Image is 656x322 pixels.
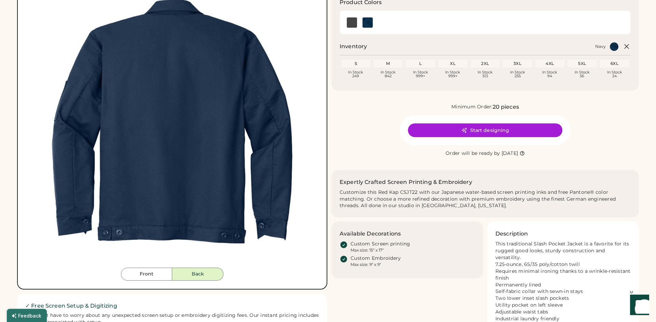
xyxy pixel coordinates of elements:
[495,230,528,238] h3: Description
[407,61,434,66] div: L
[472,70,499,78] div: In Stock 513
[472,61,499,66] div: 2XL
[408,123,562,137] button: Start designing
[363,17,373,28] div: Navy
[439,70,466,78] div: In Stock 999+
[446,150,500,157] div: Order will be ready by
[601,70,628,78] div: In Stock 24
[121,268,172,281] button: Front
[439,61,466,66] div: XL
[536,61,563,66] div: 4XL
[569,61,596,66] div: 5XL
[347,17,357,28] img: Charcoal Swatch Image
[504,70,531,78] div: In Stock 255
[340,189,631,210] div: Customize this Red Kap CSJT22 with our Japanese water-based screen printing inks and free Pantone...
[569,70,596,78] div: In Stock 56
[624,291,653,321] iframe: Front Chat
[340,230,401,238] h3: Available Decorations
[375,70,402,78] div: In Stock 842
[502,150,518,157] div: [DATE]
[601,61,628,66] div: 6XL
[351,255,401,262] div: Custom Embroidery
[340,178,472,186] h2: Expertly Crafted Screen Printing & Embroidery
[363,17,373,28] img: Navy Swatch Image
[172,268,223,281] button: Back
[407,70,434,78] div: In Stock 999+
[351,262,381,267] div: Max size: 9" x 9"
[536,70,563,78] div: In Stock 94
[340,42,367,51] h2: Inventory
[351,241,410,247] div: Custom Screen printing
[595,44,606,49] div: Navy
[342,70,369,78] div: In Stock 249
[493,103,519,111] div: 20 pieces
[25,302,319,310] h2: ✓ Free Screen Setup & Digitizing
[375,61,402,66] div: M
[347,17,357,28] div: Charcoal
[504,61,531,66] div: 3XL
[451,104,493,110] div: Minimum Order:
[351,247,384,253] div: Max size: 15" x 17"
[342,61,369,66] div: S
